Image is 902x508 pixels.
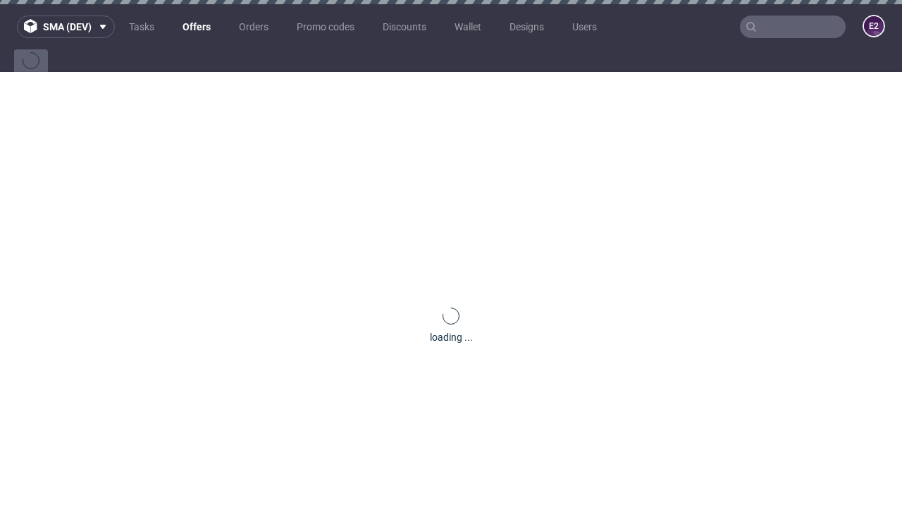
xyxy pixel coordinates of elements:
a: Discounts [374,16,435,38]
a: Orders [230,16,277,38]
a: Tasks [121,16,163,38]
a: Wallet [446,16,490,38]
a: Designs [501,16,552,38]
figcaption: e2 [864,16,884,36]
div: loading ... [430,330,473,344]
button: sma (dev) [17,16,115,38]
a: Promo codes [288,16,363,38]
a: Users [564,16,605,38]
span: sma (dev) [43,22,92,32]
a: Offers [174,16,219,38]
